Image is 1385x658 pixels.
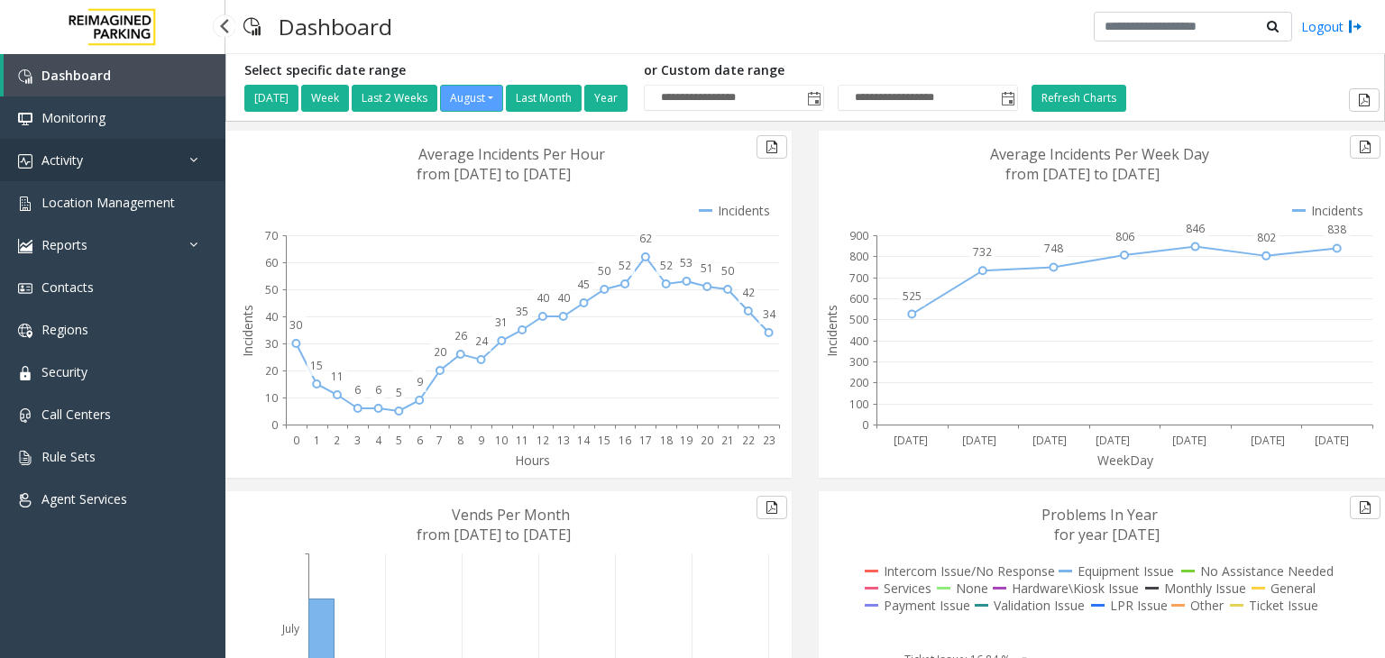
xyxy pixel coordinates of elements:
[41,67,111,84] span: Dashboard
[265,282,278,297] text: 50
[757,496,787,519] button: Export to pdf
[849,375,868,390] text: 200
[1005,164,1160,184] text: from [DATE] to [DATE]
[1041,505,1158,525] text: Problems In Year
[557,433,570,448] text: 13
[701,433,713,448] text: 20
[265,390,278,406] text: 10
[1115,229,1134,244] text: 806
[18,451,32,465] img: 'icon'
[515,452,550,469] text: Hours
[243,5,261,49] img: pageIcon
[375,433,382,448] text: 4
[265,363,278,379] text: 20
[849,249,868,264] text: 800
[454,328,467,343] text: 26
[18,281,32,296] img: 'icon'
[478,433,484,448] text: 9
[1327,222,1346,237] text: 838
[1350,135,1380,159] button: Export to pdf
[280,621,299,636] text: July
[557,290,570,306] text: 40
[598,263,610,279] text: 50
[41,448,96,465] span: Rule Sets
[434,344,446,360] text: 20
[577,433,591,448] text: 14
[763,433,775,448] text: 23
[18,69,32,84] img: 'icon'
[265,336,278,352] text: 30
[849,270,868,286] text: 700
[271,417,278,433] text: 0
[436,433,443,448] text: 7
[293,433,299,448] text: 0
[1186,221,1205,236] text: 846
[619,433,631,448] text: 16
[506,85,582,112] button: Last Month
[644,63,1018,78] h5: or Custom date range
[701,260,713,276] text: 51
[289,317,302,333] text: 30
[537,290,549,306] text: 40
[990,144,1209,164] text: Average Incidents Per Week Day
[903,288,922,304] text: 525
[396,385,402,400] text: 5
[352,85,437,112] button: Last 2 Weeks
[417,164,571,184] text: from [DATE] to [DATE]
[721,433,734,448] text: 21
[849,397,868,412] text: 100
[41,279,94,296] span: Contacts
[1348,17,1362,36] img: logout
[41,321,88,338] span: Regions
[452,505,570,525] text: Vends Per Month
[516,433,528,448] text: 11
[41,151,83,169] span: Activity
[1054,525,1160,544] text: for year [DATE]
[270,5,401,49] h3: Dashboard
[757,135,787,159] button: Export to pdf
[1096,433,1130,448] text: [DATE]
[375,382,381,398] text: 6
[244,63,630,78] h5: Select specific date range
[18,408,32,423] img: 'icon'
[265,228,278,243] text: 70
[516,304,528,319] text: 35
[301,85,349,112] button: Week
[41,490,127,507] span: Agent Services
[334,433,340,448] text: 2
[862,417,868,433] text: 0
[495,433,508,448] text: 10
[849,228,868,243] text: 900
[417,525,571,544] text: from [DATE] to [DATE]
[18,324,32,338] img: 'icon'
[997,86,1017,111] span: Toggle popup
[1032,433,1067,448] text: [DATE]
[18,366,32,380] img: 'icon'
[584,85,628,112] button: Year
[18,493,32,507] img: 'icon'
[310,358,323,373] text: 15
[41,406,111,423] span: Call Centers
[894,433,928,448] text: [DATE]
[742,285,755,300] text: 42
[742,433,755,448] text: 22
[440,85,503,112] button: August
[18,112,32,126] img: 'icon'
[475,334,489,349] text: 24
[417,374,423,389] text: 9
[849,291,868,306] text: 600
[239,305,256,357] text: Incidents
[1350,496,1380,519] button: Export to pdf
[639,231,652,246] text: 62
[331,369,344,384] text: 11
[577,277,590,292] text: 45
[314,433,320,448] text: 1
[1097,452,1154,469] text: WeekDay
[417,433,423,448] text: 6
[1044,241,1063,256] text: 748
[354,382,361,398] text: 6
[354,433,361,448] text: 3
[41,236,87,253] span: Reports
[1301,17,1362,36] a: Logout
[41,109,105,126] span: Monitoring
